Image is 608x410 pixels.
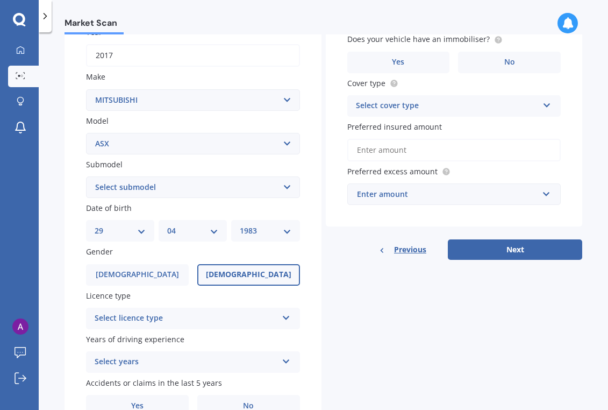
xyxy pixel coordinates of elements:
span: Market Scan [65,18,124,32]
span: Licence type [86,291,131,301]
img: ACg8ocIA_9GntrCXf5lJCFUdg87TP8JBp1CdLqj4WcA_u8NpfgwBAW8=s96-c [12,319,28,335]
span: Cover type [347,78,385,88]
div: Select cover type [356,100,539,112]
span: Previous [394,242,426,258]
span: Gender [86,247,113,257]
div: Select licence type [95,312,277,325]
span: Does your vehicle have an immobiliser? [347,34,490,45]
span: Preferred insured amount [347,122,442,132]
span: Accidents or claims in the last 5 years [86,378,222,388]
span: [DEMOGRAPHIC_DATA] [206,270,291,279]
input: Enter amount [347,139,561,161]
span: Make [86,72,105,82]
input: YYYY [86,44,300,67]
span: Model [86,116,109,126]
span: Preferred excess amount [347,166,438,176]
div: Select years [95,356,277,369]
span: Years of driving experience [86,334,184,344]
span: Submodel [86,159,123,169]
button: Next [448,239,582,260]
div: Enter amount [357,188,539,200]
span: No [504,58,515,67]
span: Yes [392,58,404,67]
span: Date of birth [86,203,132,213]
span: [DEMOGRAPHIC_DATA] [96,270,179,279]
